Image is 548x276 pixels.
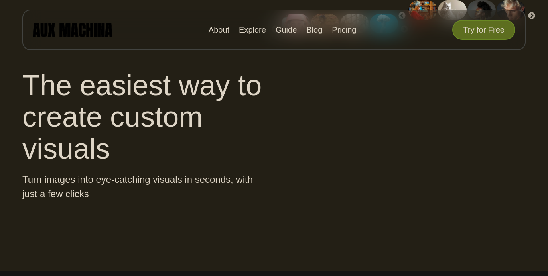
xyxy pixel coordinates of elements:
a: Pricing [332,25,356,34]
p: Turn images into eye-catching visuals in seconds, with just a few clicks [22,172,267,201]
a: Guide [276,25,297,34]
button: Try for Free [452,20,515,40]
a: Explore [239,25,266,34]
a: Blog [306,25,322,34]
img: AUX MACHINA [33,23,112,37]
a: About [209,25,229,34]
h1: The easiest way to create custom visuals [22,70,267,164]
